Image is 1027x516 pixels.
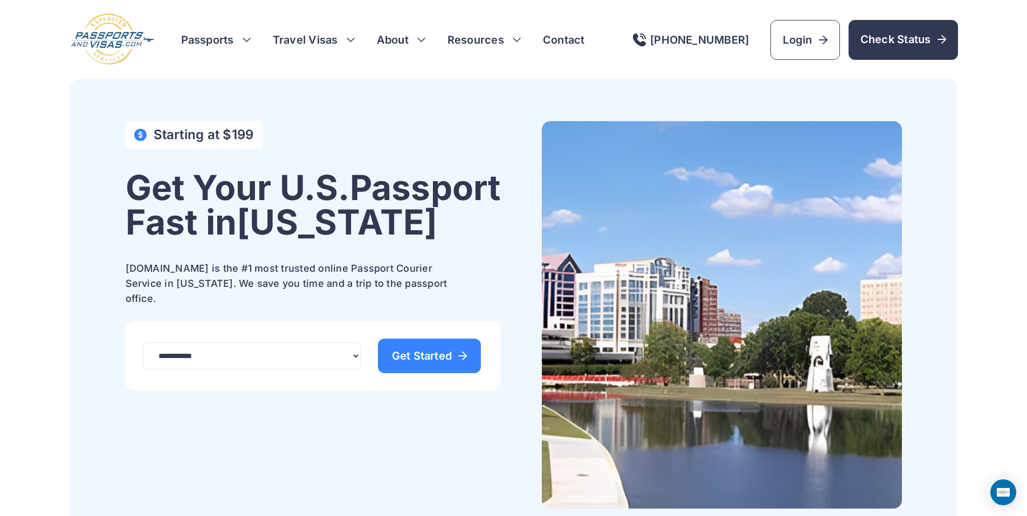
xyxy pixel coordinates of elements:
a: About [377,32,409,47]
span: Login [783,32,827,47]
h3: Travel Visas [273,32,355,47]
a: Check Status [849,20,958,60]
h3: Resources [447,32,521,47]
span: Get Started [392,350,467,361]
a: Contact [543,32,585,47]
h4: Starting at $199 [154,127,254,142]
img: Logo [70,13,155,66]
p: [DOMAIN_NAME] is the #1 most trusted online Passport Courier Service in [US_STATE]. We save you t... [126,261,460,306]
a: Login [770,20,839,60]
div: Open Intercom Messenger [990,479,1016,505]
h1: Get Your U.S. Passport Fast in [US_STATE] [126,170,501,239]
img: Get Your U.S. Passport Fast in exp:reegion_select:states show= [542,121,902,509]
h3: Passports [181,32,251,47]
span: Check Status [860,32,946,47]
a: Get Started [378,339,481,373]
a: [PHONE_NUMBER] [633,33,749,46]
